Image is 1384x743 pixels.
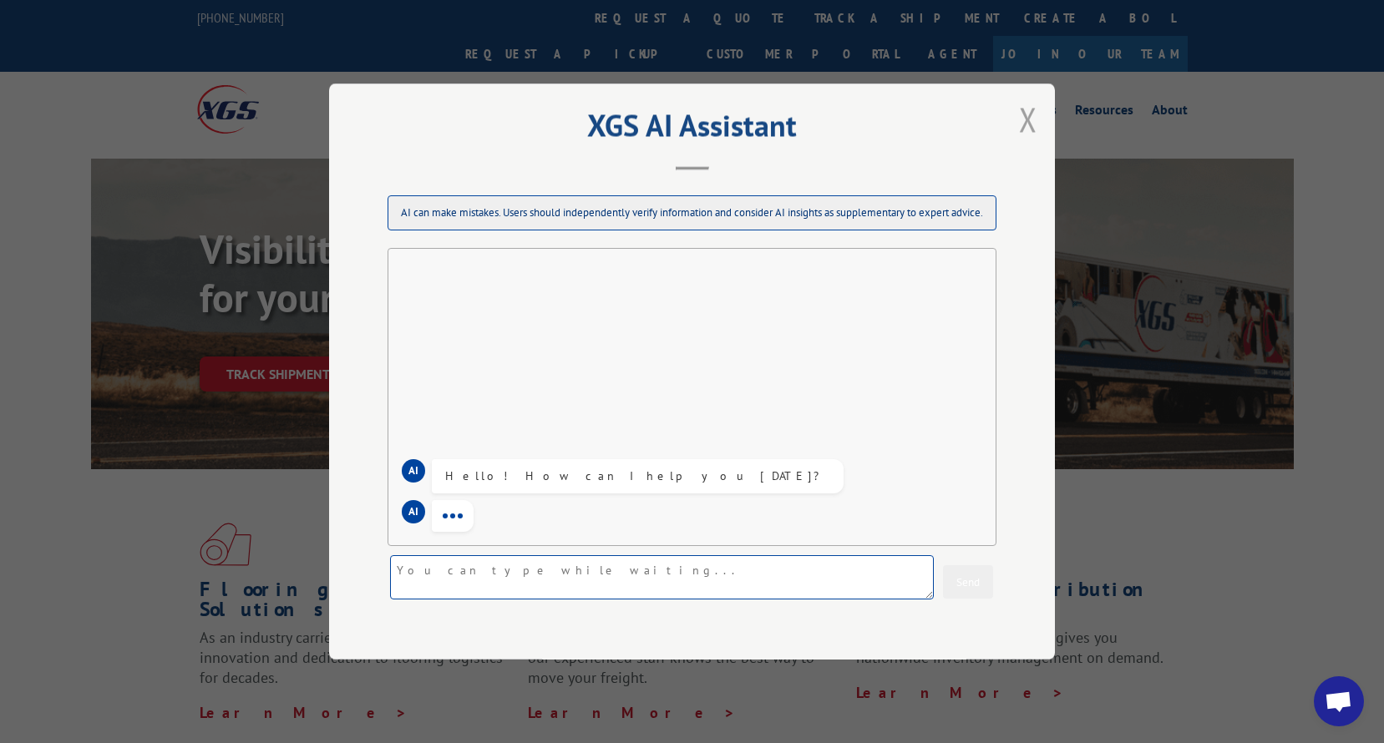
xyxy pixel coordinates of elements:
[445,468,830,485] div: Hello! How can I help you [DATE]?
[388,195,996,230] div: AI can make mistakes. Users should independently verify information and consider AI insights as s...
[943,565,993,599] button: Send
[402,500,425,523] div: AI
[402,459,425,483] div: AI
[371,114,1013,145] h2: XGS AI Assistant
[1014,96,1042,142] button: Close modal
[1314,676,1364,726] a: Open chat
